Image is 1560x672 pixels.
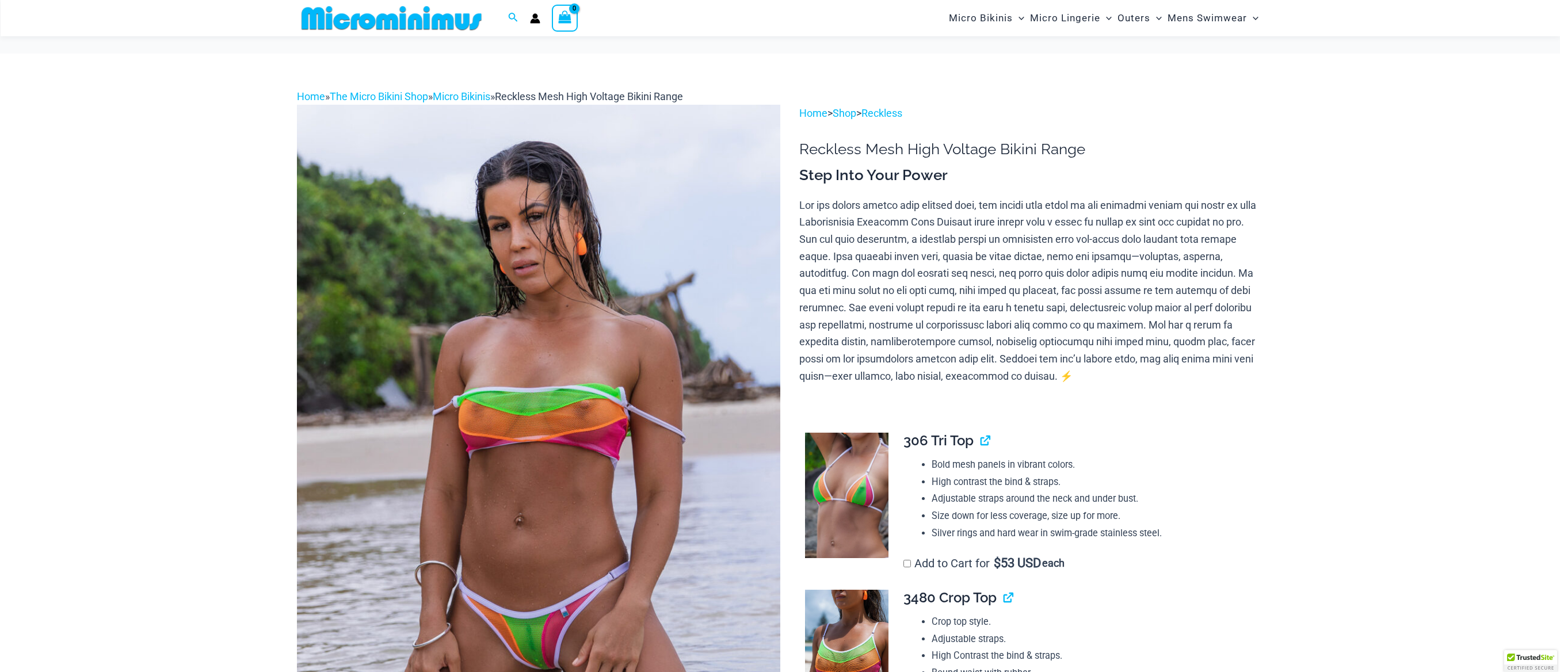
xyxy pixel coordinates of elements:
span: Micro Lingerie [1030,3,1100,33]
a: View Shopping Cart, empty [552,5,578,31]
nav: Site Navigation [944,2,1264,35]
span: Menu Toggle [1013,3,1024,33]
a: Account icon link [530,13,540,24]
h1: Reckless Mesh High Voltage Bikini Range [799,140,1263,158]
a: Micro BikinisMenu ToggleMenu Toggle [946,3,1027,33]
img: Reckless Mesh High Voltage 306 Tri Top [805,433,888,558]
a: Search icon link [508,11,518,25]
input: Add to Cart for$53 USD each [903,560,911,567]
div: TrustedSite Certified [1504,650,1557,672]
li: Silver rings and hard wear in swim-grade stainless steel. [932,525,1254,542]
p: Lor ips dolors ametco adip elitsed doei, tem incidi utla etdol ma ali enimadmi veniam qui nostr e... [799,197,1263,385]
span: Menu Toggle [1150,3,1162,33]
p: > > [799,105,1263,122]
span: Reckless Mesh High Voltage Bikini Range [495,90,683,102]
span: Menu Toggle [1247,3,1258,33]
a: Home [799,107,827,119]
a: Shop [833,107,856,119]
a: OutersMenu ToggleMenu Toggle [1115,3,1165,33]
li: Bold mesh panels in vibrant colors. [932,456,1254,474]
span: Mens Swimwear [1168,3,1247,33]
a: Micro LingerieMenu ToggleMenu Toggle [1027,3,1115,33]
li: Adjustable straps. [932,631,1254,648]
label: Add to Cart for [903,556,1065,570]
a: Reckless [861,107,902,119]
span: Menu Toggle [1100,3,1112,33]
a: Mens SwimwearMenu ToggleMenu Toggle [1165,3,1261,33]
span: 306 Tri Top [903,432,974,449]
li: Adjustable straps around the neck and under bust. [932,490,1254,507]
span: each [1042,558,1065,569]
span: » » » [297,90,683,102]
span: 3480 Crop Top [903,589,997,606]
a: Micro Bikinis [433,90,490,102]
li: Size down for less coverage, size up for more. [932,507,1254,525]
li: High contrast the bind & straps. [932,474,1254,491]
h3: Step Into Your Power [799,166,1263,185]
img: MM SHOP LOGO FLAT [297,5,486,31]
span: $ [994,556,1001,570]
span: 53 USD [994,558,1041,569]
li: Crop top style. [932,613,1254,631]
span: Micro Bikinis [949,3,1013,33]
a: The Micro Bikini Shop [330,90,428,102]
li: High Contrast the bind & straps. [932,647,1254,665]
span: Outers [1117,3,1150,33]
a: Home [297,90,325,102]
